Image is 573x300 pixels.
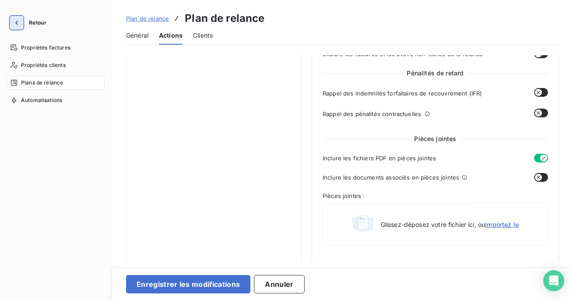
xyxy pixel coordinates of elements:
[543,270,564,291] div: Open Intercom Messenger
[323,155,436,162] span: Inclure les fichiers PDF en pièces jointes
[21,96,62,104] span: Automatisations
[352,214,374,235] img: illustration
[254,275,304,293] button: Annuler
[404,69,468,78] span: Pénalités de retard
[126,15,169,22] span: Plan de relance
[323,90,482,97] span: Rappel des indemnités forfaitaires de recouvrement (IFR)
[7,93,105,107] a: Automatisations
[7,58,105,72] a: Propriétés clients
[126,14,169,23] a: Plan de relance
[159,31,183,40] span: Actions
[7,16,53,30] button: Retour
[21,61,66,69] span: Propriétés clients
[323,174,459,181] span: Inclure les documents associés en pièces jointes
[29,20,46,25] span: Retour
[323,110,421,117] span: Rappel des pénalités contractuelles
[185,11,264,26] h3: Plan de relance
[21,79,63,87] span: Plans de relance
[323,192,548,199] span: Pièces jointes :
[21,44,70,52] span: Propriétés factures
[126,31,148,40] span: Général
[411,134,460,143] span: Pièces jointes
[193,31,213,40] span: Clients
[7,76,105,90] a: Plans de relance
[485,221,519,228] span: importez le
[7,41,105,55] a: Propriétés factures
[126,275,250,293] button: Enregistrer les modifications
[381,221,519,228] span: Glissez-déposez votre fichier ici, ou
